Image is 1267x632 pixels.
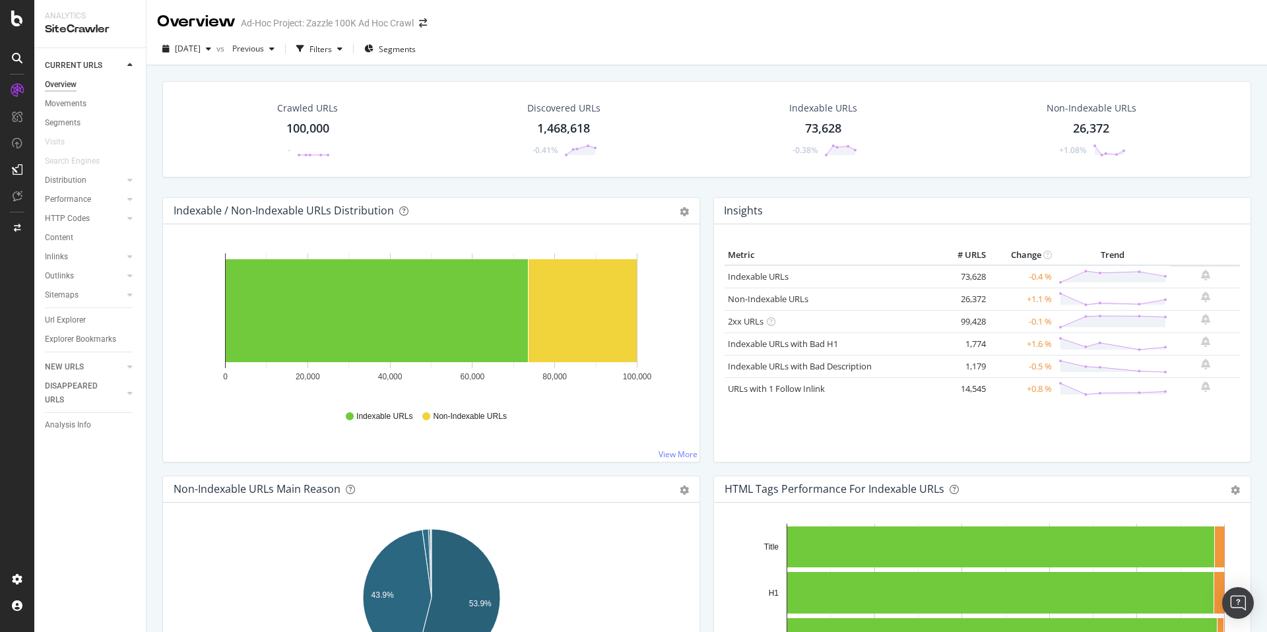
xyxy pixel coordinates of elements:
button: Previous [227,38,280,59]
a: HTTP Codes [45,212,123,226]
a: Segments [45,116,137,130]
span: Indexable URLs [356,411,412,422]
div: Analysis Info [45,418,91,432]
div: Search Engines [45,154,100,168]
div: 100,000 [286,120,329,137]
div: Indexable URLs [789,102,857,115]
div: Inlinks [45,250,68,264]
span: Previous [227,43,264,54]
text: 60,000 [461,372,485,381]
button: Segments [359,38,421,59]
div: bell-plus [1201,314,1210,325]
div: Analytics [45,11,135,22]
div: 1,468,618 [537,120,590,137]
div: Content [45,231,73,245]
div: HTTP Codes [45,212,90,226]
a: View More [659,449,698,460]
div: HTML Tags Performance for Indexable URLs [725,482,944,495]
div: - [288,144,290,156]
div: Distribution [45,174,86,187]
text: 100,000 [623,372,652,381]
svg: A chart. [174,245,689,398]
text: H1 [769,588,779,598]
div: Explorer Bookmarks [45,332,116,346]
a: Indexable URLs with Bad Description [728,360,872,372]
div: gear [680,207,689,216]
td: -0.4 % [989,265,1055,288]
a: Sitemaps [45,288,123,302]
div: bell-plus [1201,270,1210,280]
a: NEW URLS [45,360,123,374]
text: 80,000 [542,372,567,381]
a: CURRENT URLS [45,59,123,73]
button: Filters [291,38,348,59]
div: bell-plus [1201,359,1210,369]
a: Non-Indexable URLs [728,293,808,305]
td: 14,545 [936,377,989,400]
div: Outlinks [45,269,74,283]
text: 40,000 [378,372,403,381]
td: 1,774 [936,332,989,355]
a: Search Engines [45,154,113,168]
div: Filters [309,44,332,55]
div: bell-plus [1201,292,1210,302]
td: +1.6 % [989,332,1055,355]
div: NEW URLS [45,360,84,374]
div: -0.38% [793,144,818,156]
a: Distribution [45,174,123,187]
div: Crawled URLs [277,102,338,115]
text: 53.9% [469,599,492,608]
span: vs [216,43,227,54]
button: [DATE] [157,38,216,59]
h4: Insights [724,202,763,220]
text: 0 [223,372,228,381]
div: SiteCrawler [45,22,135,37]
div: arrow-right-arrow-left [419,18,427,28]
a: DISAPPEARED URLS [45,379,123,407]
div: Movements [45,97,86,111]
div: Url Explorer [45,313,86,327]
span: 2025 Sep. 10th [175,43,201,54]
a: Analysis Info [45,418,137,432]
td: +0.8 % [989,377,1055,400]
a: Inlinks [45,250,123,264]
div: DISAPPEARED URLS [45,379,112,407]
td: -0.1 % [989,310,1055,332]
a: Overview [45,78,137,92]
div: 73,628 [805,120,841,137]
th: Change [989,245,1055,265]
div: Segments [45,116,81,130]
td: 99,428 [936,310,989,332]
th: Trend [1055,245,1171,265]
td: 26,372 [936,288,989,310]
a: Explorer Bookmarks [45,332,137,346]
div: gear [680,486,689,495]
div: Non-Indexable URLs [1047,102,1136,115]
a: Movements [45,97,137,111]
th: Metric [725,245,936,265]
div: Discovered URLs [527,102,601,115]
div: Non-Indexable URLs Main Reason [174,482,341,495]
div: bell-plus [1201,336,1210,347]
a: Outlinks [45,269,123,283]
div: Performance [45,193,91,206]
td: +1.1 % [989,288,1055,310]
text: 43.9% [372,590,394,600]
td: 73,628 [936,265,989,288]
span: Non-Indexable URLs [433,411,506,422]
th: # URLS [936,245,989,265]
span: Segments [379,44,416,55]
text: 20,000 [296,372,320,381]
a: Visits [45,135,78,149]
div: Overview [157,11,236,33]
div: Open Intercom Messenger [1222,587,1254,619]
div: Ad-Hoc Project: Zazzle 100K Ad Hoc Crawl [241,16,414,30]
td: 1,179 [936,355,989,377]
div: Overview [45,78,77,92]
div: -0.41% [533,144,558,156]
div: 26,372 [1073,120,1109,137]
text: Title [764,542,779,552]
td: -0.5 % [989,355,1055,377]
div: Indexable / Non-Indexable URLs Distribution [174,204,394,217]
